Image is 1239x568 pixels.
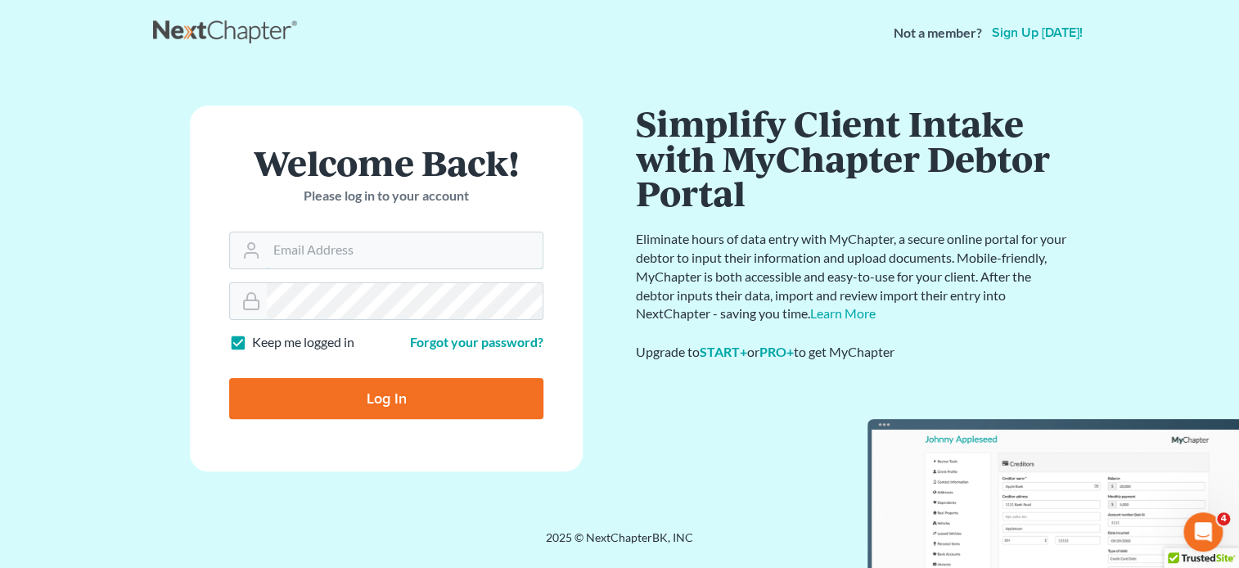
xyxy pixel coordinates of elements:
[410,334,543,349] a: Forgot your password?
[894,24,982,43] strong: Not a member?
[153,530,1086,559] div: 2025 © NextChapterBK, INC
[229,187,543,205] p: Please log in to your account
[267,232,543,268] input: Email Address
[636,230,1070,323] p: Eliminate hours of data entry with MyChapter, a secure online portal for your debtor to input the...
[700,344,747,359] a: START+
[229,378,543,419] input: Log In
[810,305,876,321] a: Learn More
[636,106,1070,210] h1: Simplify Client Intake with MyChapter Debtor Portal
[252,333,354,352] label: Keep me logged in
[1183,512,1223,552] iframe: Intercom live chat
[229,145,543,180] h1: Welcome Back!
[636,343,1070,362] div: Upgrade to or to get MyChapter
[1217,512,1230,525] span: 4
[989,26,1086,39] a: Sign up [DATE]!
[759,344,794,359] a: PRO+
